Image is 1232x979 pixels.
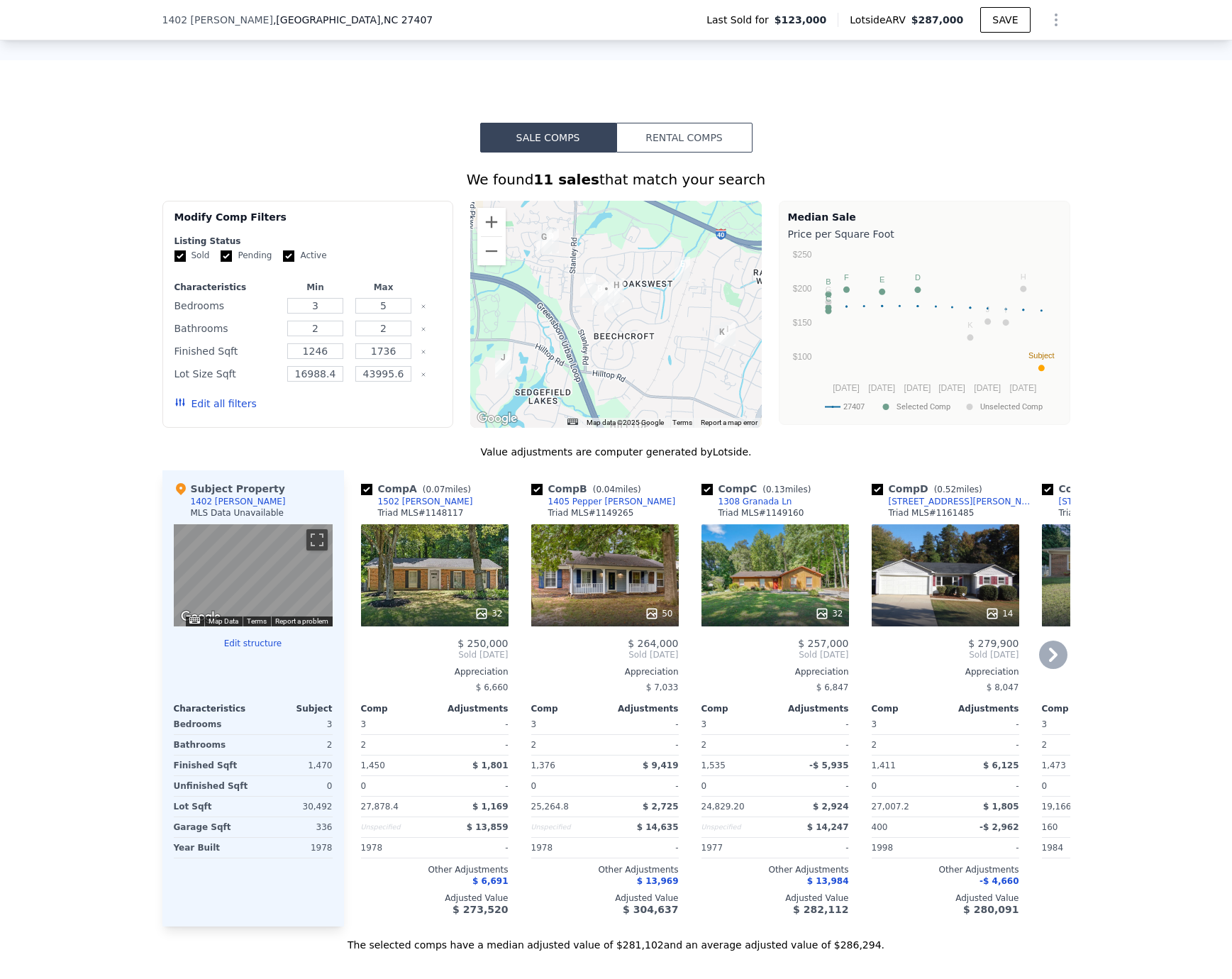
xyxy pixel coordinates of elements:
[872,892,1019,904] div: Adjusted Value
[174,210,442,236] div: Modify Comp Filters
[476,682,509,692] span: $ 6,660
[798,638,848,649] span: $ 257,000
[1028,351,1054,360] text: Subject
[714,325,730,349] div: 4301 Romaine St
[361,838,432,858] div: 1978
[843,402,865,411] text: 27407
[587,485,647,494] span: ( miles)
[361,864,509,875] div: Other Adjustments
[792,250,811,260] text: $250
[531,760,555,770] span: 1,376
[174,341,279,361] div: Finished Sqft
[872,822,888,832] span: 400
[675,257,690,281] div: 4619 Pennoak Rd
[256,735,333,755] div: 2
[985,607,1013,621] div: 14
[174,282,279,293] div: Characteristics
[948,776,1019,796] div: -
[174,250,210,262] label: Sold
[256,776,333,796] div: 0
[162,13,273,27] span: 1402 [PERSON_NAME]
[706,13,775,27] span: Last Sold for
[174,817,250,837] div: Garage Sqft
[967,321,973,329] text: K
[889,507,975,519] div: Triad MLS # 1161485
[672,419,692,426] a: Terms
[421,304,426,309] button: Clear
[872,719,877,729] span: 3
[914,273,920,282] text: D
[987,682,1019,692] span: $ 8,047
[426,485,445,494] span: 0.07
[980,822,1019,832] span: -$ 2,962
[273,13,433,27] span: , [GEOGRAPHIC_DATA]
[256,797,333,817] div: 30,492
[361,802,399,812] span: 27,878.4
[421,326,426,332] button: Clear
[177,608,224,626] img: Google
[162,445,1070,459] div: Value adjustments are computer generated by Lotside .
[592,282,608,306] div: 1405 Pepper Hill Rd
[495,350,511,375] div: 2518 W Woodlyn Way
[825,294,831,303] text: C
[872,666,1019,677] div: Appreciation
[701,419,757,426] a: Report a map error
[980,402,1043,411] text: Unselected Comp
[247,617,267,625] a: Terms
[948,714,1019,734] div: -
[253,703,333,714] div: Subject
[189,617,199,624] button: Keyboard shortcuts
[1042,838,1113,858] div: 1984
[361,892,509,904] div: Adjusted Value
[701,496,792,507] a: 1308 Granada Ln
[361,719,367,729] span: 3
[533,171,599,188] strong: 11 sales
[948,838,1019,858] div: -
[421,349,426,355] button: Clear
[1042,735,1113,755] div: 2
[701,781,707,791] span: 0
[548,507,634,519] div: Triad MLS # 1149265
[1042,6,1070,34] button: Show Options
[475,607,502,621] div: 32
[637,822,679,832] span: $ 14,635
[1042,864,1189,875] div: Other Adjustments
[775,13,827,27] span: $123,000
[766,485,785,494] span: 0.13
[637,876,679,886] span: $ 13,969
[809,760,848,770] span: -$ 5,935
[209,616,238,626] button: Map Data
[472,802,508,812] span: $ 1,169
[816,682,849,692] span: $ 6,847
[792,352,811,362] text: $100
[438,838,509,858] div: -
[813,802,848,812] span: $ 2,924
[1042,496,1143,507] a: [STREET_ADDRESS]
[531,666,679,677] div: Appreciation
[174,638,333,649] button: Edit structure
[643,802,678,812] span: $ 2,725
[174,703,253,714] div: Characteristics
[872,864,1019,875] div: Other Adjustments
[361,496,473,507] a: 1502 [PERSON_NAME]
[701,892,849,904] div: Adjusted Value
[1042,719,1048,729] span: 3
[438,735,509,755] div: -
[775,703,849,714] div: Adjustments
[353,282,415,293] div: Max
[378,496,473,507] div: 1502 [PERSON_NAME]
[1009,383,1036,393] text: [DATE]
[361,781,367,791] span: 0
[283,250,326,262] label: Active
[833,383,860,393] text: [DATE]
[980,7,1030,33] button: SAVE
[1042,822,1058,832] span: 160
[1004,306,1006,314] text: I
[646,682,679,692] span: $ 7,033
[718,507,804,519] div: Triad MLS # 1149160
[472,876,508,886] span: $ 6,691
[793,904,848,915] span: $ 282,112
[1020,272,1026,281] text: H
[477,208,506,236] button: Zoom in
[701,719,707,729] span: 3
